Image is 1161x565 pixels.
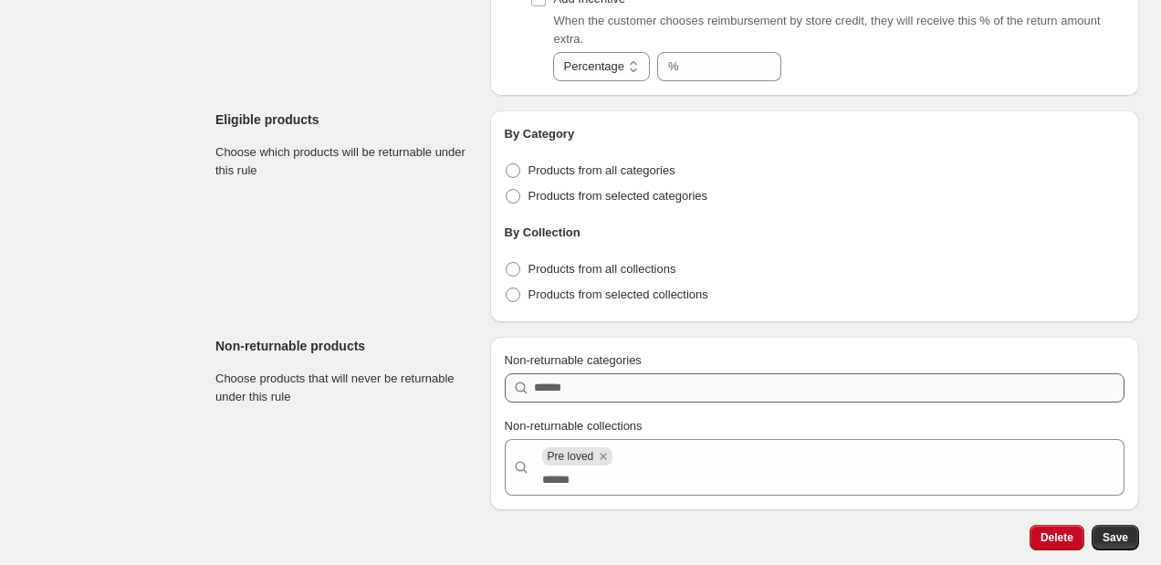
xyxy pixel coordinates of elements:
[548,450,594,463] span: Pre loved
[505,353,642,367] span: Non-returnable categories
[528,262,676,276] span: Products from all collections
[215,110,476,129] h3: Eligible products
[215,143,476,180] p: Choose which products will be returnable under this rule
[505,224,1124,242] h3: By Collection
[1103,530,1128,545] span: Save
[505,419,643,433] span: Non-returnable collections
[668,59,679,73] span: %
[595,448,612,465] button: Remove Pre loved
[528,163,675,177] span: Products from all categories
[215,337,476,355] h3: Non-returnable products
[528,288,708,301] span: Products from selected collections
[505,125,1124,143] h3: By Category
[1041,530,1073,545] span: Delete
[1092,525,1139,550] button: Save
[554,14,1101,46] span: When the customer chooses reimbursement by store credit, they will receive this % of the return a...
[1030,525,1084,550] button: Delete
[215,370,476,406] p: Choose products that will never be returnable under this rule
[528,189,708,203] span: Products from selected categories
